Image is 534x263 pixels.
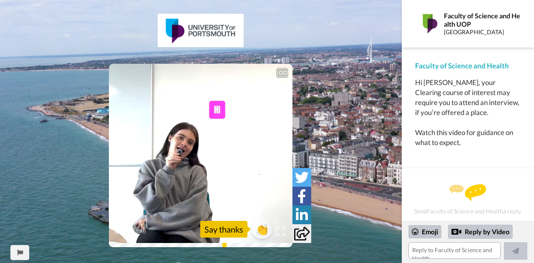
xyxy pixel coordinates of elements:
[131,226,134,236] span: /
[449,184,486,201] img: message.svg
[277,69,287,77] div: CC
[451,227,461,237] div: Reply by Video
[200,221,247,238] div: Say thanks
[252,223,272,236] span: 👏
[415,78,521,148] div: Hi [PERSON_NAME], your Clearing course of interest may require you to attend an interview, if you...
[444,12,520,28] div: Faculty of Science and Health UOP
[408,225,441,238] div: Emoji
[420,14,440,34] img: Profile Image
[413,183,523,217] div: Send Faculty of Science and Health a reply.
[252,220,272,239] button: 👏
[415,61,521,71] div: Faculty of Science and Health
[158,14,244,47] img: 19f9c3b6-563c-4b7e-86dd-392ed818f991
[277,227,285,235] img: Full screen
[115,226,129,236] span: 0:18
[444,29,520,36] div: [GEOGRAPHIC_DATA]
[136,226,150,236] span: 1:18
[448,225,513,239] div: Reply by Video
